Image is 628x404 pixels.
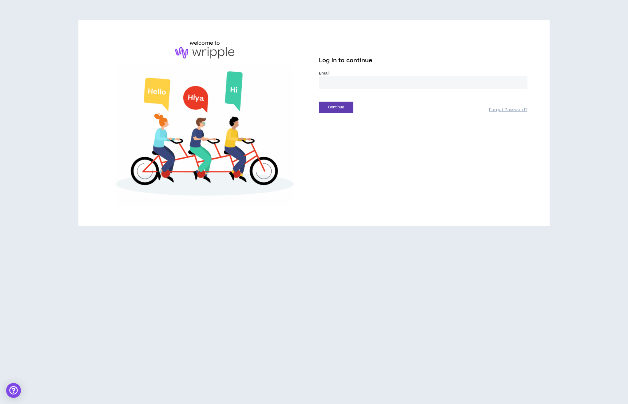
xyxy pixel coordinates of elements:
button: Continue [319,102,353,113]
span: Log in to continue [319,57,372,64]
img: Welcome to Wripple [101,65,309,207]
h6: welcome to [190,39,220,47]
img: logo-brand.png [175,47,234,59]
label: Email [319,71,527,76]
a: Forgot Password? [489,107,527,113]
div: Open Intercom Messenger [6,383,21,398]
